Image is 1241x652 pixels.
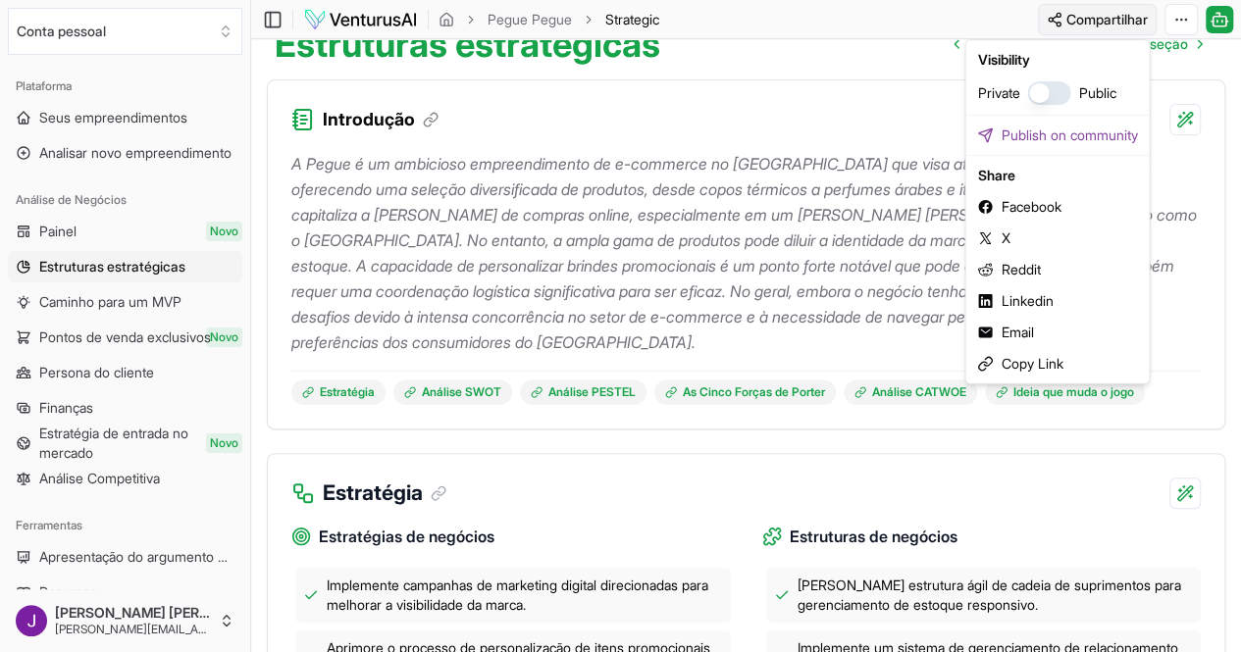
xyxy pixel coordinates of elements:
button: X [969,223,1145,254]
span: Public [1078,83,1115,103]
div: Visibility [969,44,1145,75]
div: Share [969,160,1145,191]
span: Private [977,83,1019,103]
button: Reddit [969,254,1145,285]
button: Email [969,317,1145,348]
button: Facebook [969,191,1145,223]
a: Publish on community [969,120,1145,151]
button: Linkedin [969,285,1145,317]
div: Copy Link [969,348,1145,379]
